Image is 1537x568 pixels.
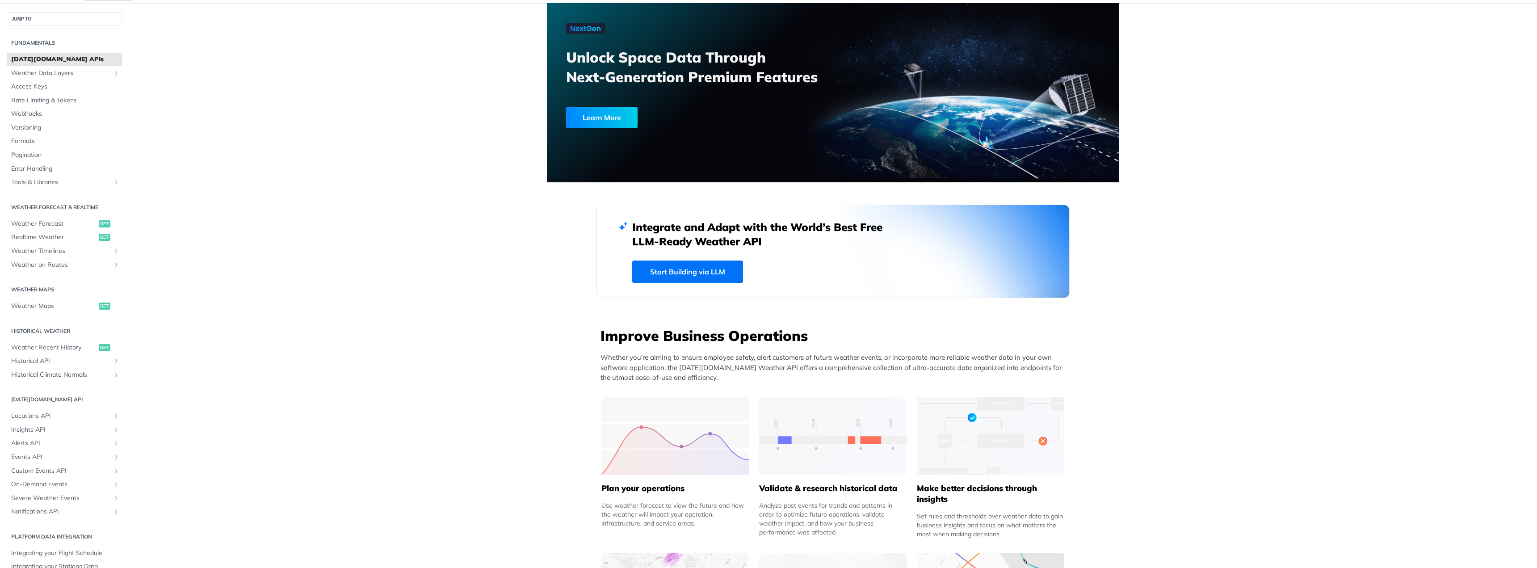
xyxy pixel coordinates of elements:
h2: Weather Forecast & realtime [7,203,122,211]
a: Rate Limiting & Tokens [7,94,122,107]
button: Show subpages for On-Demand Events [113,481,120,488]
h5: Plan your operations [601,483,749,494]
span: Access Keys [11,82,120,91]
a: Tools & LibrariesShow subpages for Tools & Libraries [7,176,122,189]
span: Severe Weather Events [11,494,110,503]
a: Pagination [7,148,122,162]
span: Custom Events API [11,467,110,475]
h3: Unlock Space Data Through Next-Generation Premium Features [566,47,843,87]
a: Weather Mapsget [7,299,122,313]
a: Insights APIShow subpages for Insights API [7,423,122,437]
img: NextGen [566,23,605,34]
a: Events APIShow subpages for Events API [7,450,122,464]
span: Webhooks [11,109,120,118]
span: get [99,220,110,227]
div: Analyze past events for trends and patterns in order to optimize future operations, validate weat... [759,501,907,537]
span: Historical Climate Normals [11,370,110,379]
a: On-Demand EventsShow subpages for On-Demand Events [7,478,122,491]
button: Show subpages for Weather Timelines [113,248,120,255]
button: Show subpages for Alerts API [113,440,120,447]
a: Webhooks [7,107,122,121]
button: Show subpages for Insights API [113,426,120,433]
img: 39565e8-group-4962x.svg [601,397,749,475]
span: get [99,303,110,310]
button: Show subpages for Custom Events API [113,467,120,475]
button: JUMP TO [7,12,122,25]
h5: Make better decisions through insights [917,483,1064,505]
span: Notifications API [11,507,110,516]
div: Set rules and thresholds over weather data to gain business insights and focus on what matters th... [917,512,1064,539]
button: Show subpages for Weather on Routes [113,261,120,269]
h2: Fundamentals [7,39,122,47]
span: Events API [11,453,110,462]
button: Show subpages for Tools & Libraries [113,179,120,186]
span: Formats [11,137,120,146]
span: Alerts API [11,439,110,448]
h2: [DATE][DOMAIN_NAME] API [7,395,122,404]
a: Historical APIShow subpages for Historical API [7,354,122,368]
span: Tools & Libraries [11,178,110,187]
a: Weather on RoutesShow subpages for Weather on Routes [7,258,122,272]
a: Weather TimelinesShow subpages for Weather Timelines [7,244,122,258]
h5: Validate & research historical data [759,483,907,494]
h2: Platform DATA integration [7,533,122,541]
span: Weather Timelines [11,247,110,256]
span: Weather Maps [11,302,97,311]
button: Show subpages for Historical API [113,358,120,365]
div: Learn More [566,107,638,128]
span: [DATE][DOMAIN_NAME] APIs [11,55,120,64]
span: On-Demand Events [11,480,110,489]
a: Alerts APIShow subpages for Alerts API [7,437,122,450]
a: Custom Events APIShow subpages for Custom Events API [7,464,122,478]
button: Show subpages for Severe Weather Events [113,495,120,502]
img: a22d113-group-496-32x.svg [917,397,1064,475]
a: [DATE][DOMAIN_NAME] APIs [7,53,122,66]
a: Weather Forecastget [7,217,122,231]
span: Versioning [11,123,120,132]
button: Show subpages for Weather Data Layers [113,70,120,77]
a: Versioning [7,121,122,135]
a: Access Keys [7,80,122,93]
h3: Improve Business Operations [601,326,1070,345]
span: Weather Forecast [11,219,97,228]
div: Use weather forecast to view the future and how the weather will impact your operation, infrastru... [601,501,749,528]
button: Show subpages for Locations API [113,412,120,420]
span: Historical API [11,357,110,366]
h2: Historical Weather [7,327,122,335]
a: Severe Weather EventsShow subpages for Severe Weather Events [7,492,122,505]
span: Insights API [11,425,110,434]
a: Notifications APIShow subpages for Notifications API [7,505,122,518]
span: Weather Recent History [11,343,97,352]
a: Formats [7,135,122,148]
span: Weather on Routes [11,261,110,269]
span: get [99,344,110,351]
a: Realtime Weatherget [7,231,122,244]
img: 13d7ca0-group-496-2.svg [759,397,907,475]
a: Start Building via LLM [632,261,743,283]
a: Integrating your Flight Schedule [7,547,122,560]
a: Weather Data LayersShow subpages for Weather Data Layers [7,67,122,80]
span: Locations API [11,412,110,421]
h2: Integrate and Adapt with the World’s Best Free LLM-Ready Weather API [632,220,896,248]
span: Error Handling [11,164,120,173]
a: Weather Recent Historyget [7,341,122,354]
span: Integrating your Flight Schedule [11,549,120,558]
p: Whether you’re aiming to ensure employee safety, alert customers of future weather events, or inc... [601,353,1070,383]
h2: Weather Maps [7,286,122,294]
span: Weather Data Layers [11,69,110,78]
button: Show subpages for Notifications API [113,508,120,515]
span: get [99,234,110,241]
button: Show subpages for Historical Climate Normals [113,371,120,379]
a: Learn More [566,107,787,128]
a: Error Handling [7,162,122,176]
a: Locations APIShow subpages for Locations API [7,409,122,423]
span: Realtime Weather [11,233,97,242]
span: Pagination [11,151,120,160]
span: Rate Limiting & Tokens [11,96,120,105]
button: Show subpages for Events API [113,454,120,461]
a: Historical Climate NormalsShow subpages for Historical Climate Normals [7,368,122,382]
